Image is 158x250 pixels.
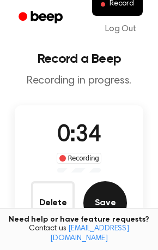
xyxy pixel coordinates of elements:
span: 0:34 [57,124,101,147]
p: Recording in progress. [9,74,149,88]
a: Log Out [94,16,147,42]
div: Recording [57,153,102,164]
button: Delete Audio Record [31,181,75,225]
span: Contact us [7,224,151,243]
button: Save Audio Record [83,181,127,225]
a: [EMAIL_ADDRESS][DOMAIN_NAME] [50,225,129,242]
h1: Record a Beep [9,52,149,66]
a: Beep [11,7,72,28]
